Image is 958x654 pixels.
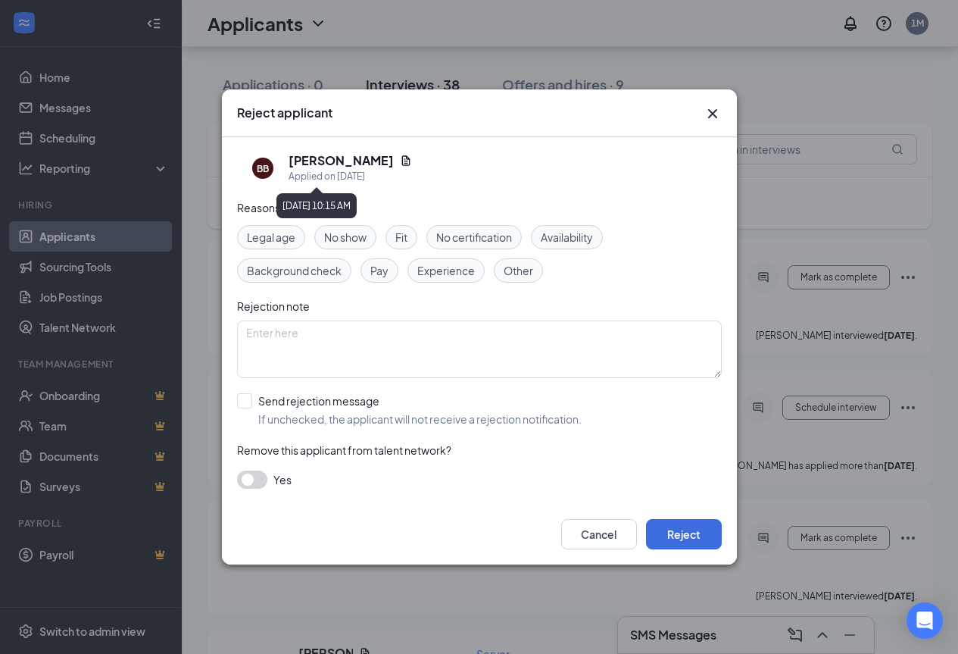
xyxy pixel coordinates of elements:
h5: [PERSON_NAME] [289,152,394,169]
svg: Document [400,155,412,167]
button: Reject [646,519,722,549]
div: BB [257,162,269,175]
div: Applied on [DATE] [289,169,412,184]
span: Pay [370,262,389,279]
span: Rejection note [237,299,310,313]
span: No certification [436,229,512,246]
span: Fit [395,229,407,246]
span: No show [324,229,367,246]
span: Remove this applicant from talent network? [237,443,451,457]
span: Reasons for rejection [237,201,343,214]
h3: Reject applicant [237,105,332,121]
div: Open Intercom Messenger [907,602,943,639]
span: Experience [417,262,475,279]
span: Legal age [247,229,295,246]
div: [DATE] 10:15 AM [276,193,357,218]
span: Other [504,262,533,279]
button: Close [704,105,722,123]
span: Background check [247,262,342,279]
svg: Cross [704,105,722,123]
button: Cancel [561,519,637,549]
span: Availability [541,229,593,246]
span: Yes [273,471,292,489]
